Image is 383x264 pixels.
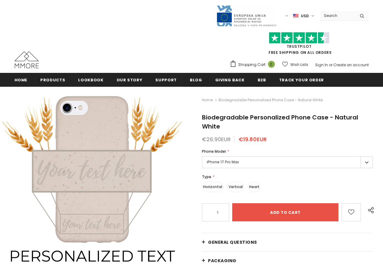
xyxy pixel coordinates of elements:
label: Heart [248,182,261,192]
input: Search Site [320,11,355,20]
a: Lookbook [78,73,103,86]
img: MMORE Cases [15,51,39,68]
span: 0 [268,61,275,68]
span: Home [15,77,28,83]
a: Trustpilot [287,44,312,49]
a: Products [40,73,65,86]
span: €26.90EUR [202,135,231,143]
img: USD [293,13,299,18]
a: Wish Lists [282,59,308,70]
span: PACKAGING [208,258,236,264]
span: Track your order [279,77,324,83]
span: Wish Lists [290,62,308,68]
a: Home [15,73,28,86]
a: General Questions [202,233,373,251]
span: Blog [190,77,202,83]
a: Shopping Cart 0 [230,60,278,69]
a: Our Story [117,73,143,86]
span: Type [202,174,211,179]
a: support [155,73,177,86]
a: B2B [258,73,266,86]
span: USD [301,13,309,19]
span: B2B [258,77,266,83]
span: Products [40,77,65,83]
span: €19.80EUR [239,135,267,143]
span: support [155,77,177,83]
span: or [329,62,332,67]
a: Create an account [333,62,369,67]
img: Trust Pilot Stars [269,32,329,44]
span: Giving back [215,77,245,83]
img: Javni Razpis [216,5,277,27]
a: Home [202,96,213,104]
span: Shopping Cart [238,62,266,68]
span: Biodegradable Personalized Phone Case - Natural White [202,113,358,131]
label: iPhone 17 Pro Max [202,156,373,168]
span: Phone Model [202,149,226,154]
a: Blog [190,73,202,86]
a: Giving back [215,73,245,86]
span: Biodegradable Personalized Phone Case - Natural White [219,96,323,104]
a: Track your order [279,73,324,86]
span: General Questions [208,239,257,245]
label: Vertical [227,182,244,192]
span: Our Story [117,77,143,83]
label: Horizontal [202,182,223,192]
span: FREE SHIPPING ON ALL ORDERS [230,35,369,55]
a: Sign In [315,62,328,67]
a: Javni Razpis [216,13,277,18]
input: Add to cart [232,203,338,221]
span: Lookbook [78,77,103,83]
